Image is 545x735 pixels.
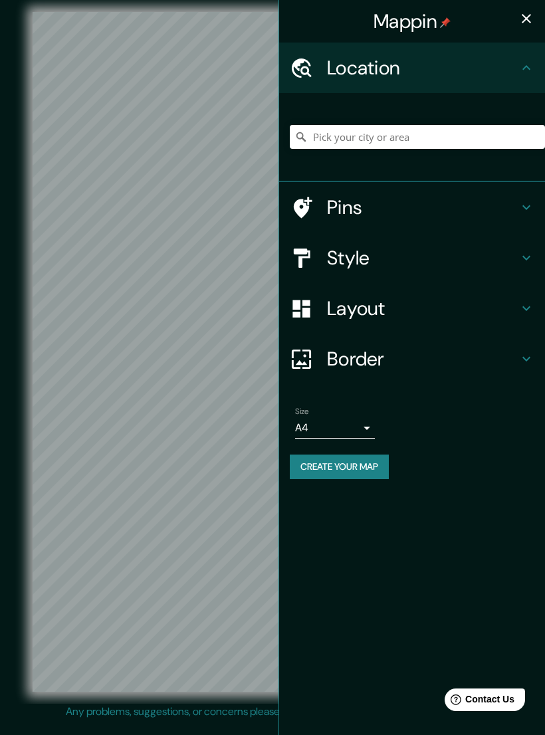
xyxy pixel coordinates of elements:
h4: Location [327,56,518,80]
h4: Mappin [374,9,451,33]
iframe: Help widget launcher [427,683,530,720]
p: Any problems, suggestions, or concerns please email . [66,704,475,720]
input: Pick your city or area [290,125,545,149]
div: Border [279,334,545,384]
h4: Pins [327,195,518,219]
h4: Border [327,347,518,371]
div: Pins [279,182,545,233]
div: Style [279,233,545,283]
img: pin-icon.png [440,17,451,28]
h4: Style [327,246,518,270]
label: Size [295,406,309,417]
div: Layout [279,283,545,334]
h4: Layout [327,296,518,320]
div: Location [279,43,545,93]
button: Create your map [290,455,389,479]
canvas: Map [33,12,513,692]
div: A4 [295,417,375,439]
